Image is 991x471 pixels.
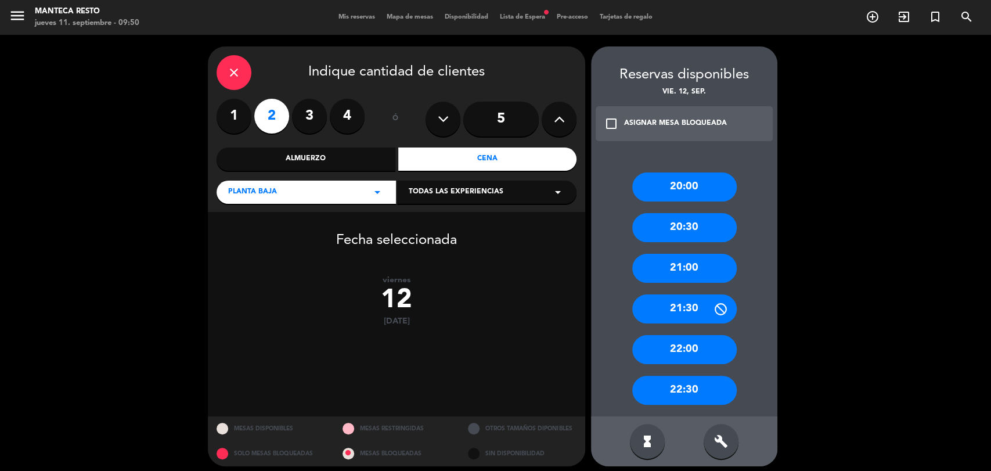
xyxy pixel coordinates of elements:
label: 3 [292,99,327,134]
div: 20:30 [632,213,737,242]
button: menu [9,7,26,28]
div: ó [376,99,414,139]
div: MESAS BLOQUEADAS [334,441,460,466]
div: MESAS RESTRINGIDAS [334,416,460,441]
span: Planta Baja [228,186,277,198]
div: [DATE] [208,317,585,326]
div: 12 [208,285,585,317]
div: OTROS TAMAÑOS DIPONIBLES [459,416,585,441]
div: Fecha seleccionada [208,215,585,252]
span: Mis reservas [333,14,381,20]
div: 22:00 [632,335,737,364]
label: 1 [217,99,251,134]
div: ASIGNAR MESA BLOQUEADA [624,118,727,130]
i: exit_to_app [897,10,911,24]
i: turned_in_not [928,10,942,24]
div: 22:30 [632,376,737,405]
div: Indique cantidad de clientes [217,55,576,90]
div: jueves 11. septiembre - 09:50 [35,17,139,29]
span: Todas las experiencias [409,186,503,198]
div: 21:30 [632,294,737,323]
div: Cena [398,148,577,171]
div: Almuerzo [217,148,395,171]
div: Reservas disponibles [591,64,777,87]
i: search [960,10,974,24]
div: MESAS DISPONIBLES [208,416,334,441]
div: 21:00 [632,254,737,283]
span: Pre-acceso [551,14,594,20]
div: SIN DISPONIBILIDAD [459,441,585,466]
label: 4 [330,99,365,134]
div: SOLO MESAS BLOQUEADAS [208,441,334,466]
span: Disponibilidad [439,14,494,20]
span: fiber_manual_record [543,9,550,16]
i: build [714,434,728,448]
i: menu [9,7,26,24]
i: hourglass_full [640,434,654,448]
i: add_circle_outline [866,10,880,24]
span: Mapa de mesas [381,14,439,20]
div: Manteca Resto [35,6,139,17]
span: Lista de Espera [494,14,551,20]
i: arrow_drop_down [370,185,384,199]
i: check_box_outline_blank [604,117,618,131]
div: 20:00 [632,172,737,202]
label: 2 [254,99,289,134]
div: vie. 12, sep. [591,87,777,98]
span: Tarjetas de regalo [594,14,658,20]
i: arrow_drop_down [551,185,565,199]
i: close [227,66,241,80]
div: viernes [208,275,585,285]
